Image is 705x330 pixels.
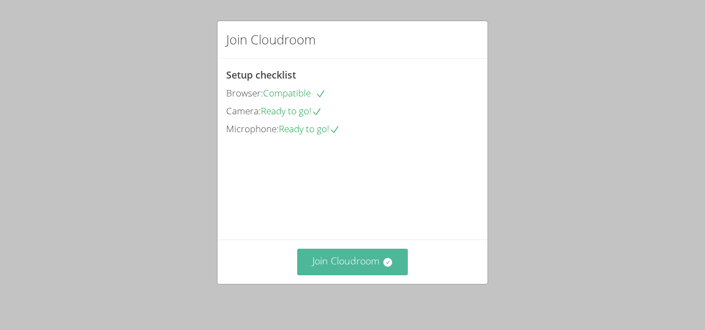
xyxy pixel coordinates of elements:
span: Setup checklist [226,68,296,81]
span: Camera: [226,105,261,117]
span: Microphone: [226,122,279,135]
button: Join Cloudroom [297,249,408,275]
span: Compatible [263,87,326,99]
span: Ready to go! [261,105,322,117]
span: Browser: [226,87,263,99]
h2: Join Cloudroom [226,30,316,49]
span: Ready to go! [279,122,340,135]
